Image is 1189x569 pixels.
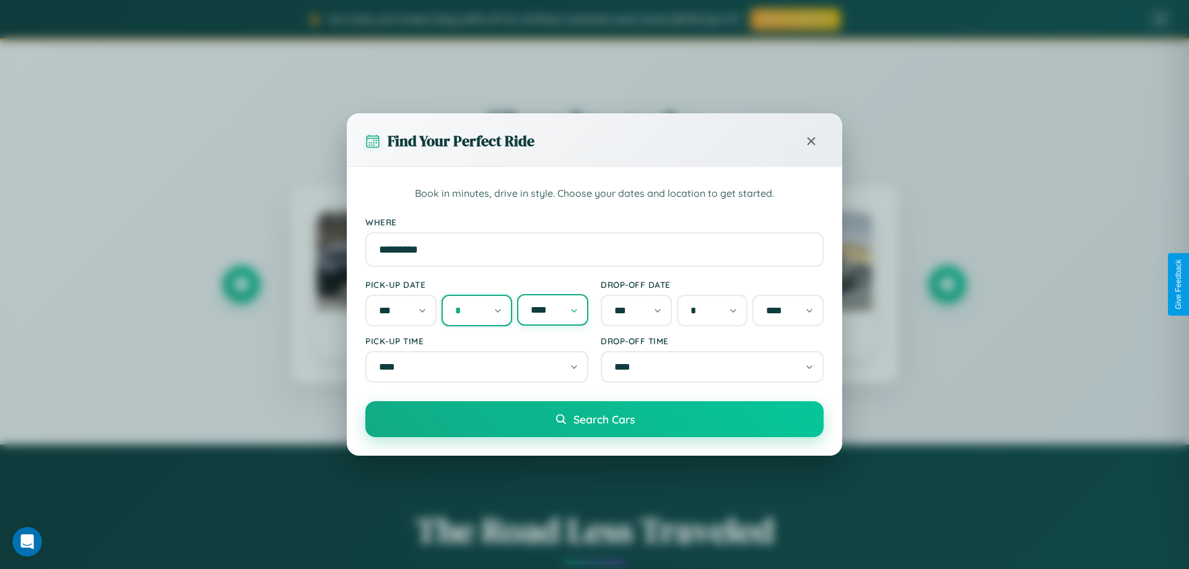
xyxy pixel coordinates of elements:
[365,401,824,437] button: Search Cars
[365,336,588,346] label: Pick-up Time
[573,412,635,426] span: Search Cars
[388,131,534,151] h3: Find Your Perfect Ride
[365,279,588,290] label: Pick-up Date
[601,279,824,290] label: Drop-off Date
[601,336,824,346] label: Drop-off Time
[365,217,824,227] label: Where
[365,186,824,202] p: Book in minutes, drive in style. Choose your dates and location to get started.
